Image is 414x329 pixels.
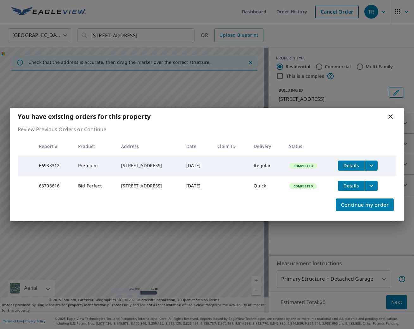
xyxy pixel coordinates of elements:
td: Regular [249,155,284,176]
div: [STREET_ADDRESS] [121,183,176,189]
th: Report # [34,137,73,155]
th: Date [181,137,212,155]
td: [DATE] [181,155,212,176]
span: Completed [290,184,317,188]
span: Details [342,183,361,189]
button: Continue my order [336,198,394,211]
span: Completed [290,164,317,168]
th: Product [73,137,116,155]
button: filesDropdownBtn-66933312 [365,161,378,171]
p: Review Previous Orders or Continue [18,125,396,133]
td: [DATE] [181,176,212,196]
td: Quick [249,176,284,196]
span: Continue my order [341,200,389,209]
td: Bid Perfect [73,176,116,196]
th: Status [284,137,333,155]
span: Details [342,162,361,168]
button: filesDropdownBtn-66706616 [365,181,378,191]
b: You have existing orders for this property [18,112,151,121]
td: Premium [73,155,116,176]
td: 66933312 [34,155,73,176]
div: [STREET_ADDRESS] [121,162,176,169]
th: Address [116,137,181,155]
th: Delivery [249,137,284,155]
button: detailsBtn-66933312 [338,161,365,171]
td: 66706616 [34,176,73,196]
button: detailsBtn-66706616 [338,181,365,191]
th: Claim ID [212,137,249,155]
